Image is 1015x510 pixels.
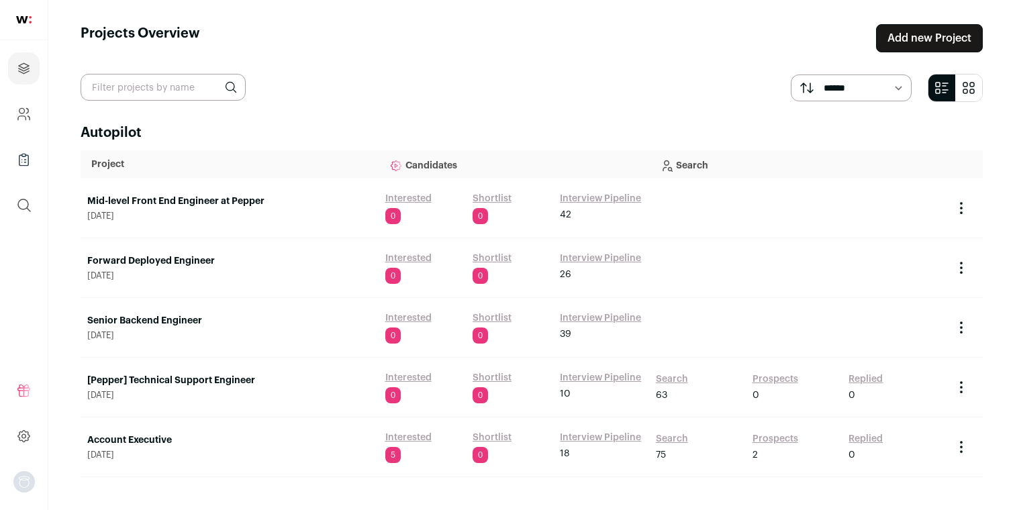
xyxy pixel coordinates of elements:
[753,448,758,462] span: 2
[473,431,512,444] a: Shortlist
[560,311,641,325] a: Interview Pipeline
[87,254,372,268] a: Forward Deployed Engineer
[473,208,488,224] span: 0
[87,211,372,221] span: [DATE]
[16,16,32,23] img: wellfound-shorthand-0d5821cbd27db2630d0214b213865d53afaa358527fdda9d0ea32b1df1b89c2c.svg
[953,439,969,455] button: Project Actions
[560,387,571,401] span: 10
[560,371,641,385] a: Interview Pipeline
[385,431,432,444] a: Interested
[656,448,666,462] span: 75
[8,52,40,85] a: Projects
[385,447,401,463] span: 5
[953,379,969,395] button: Project Actions
[385,387,401,403] span: 0
[385,252,432,265] a: Interested
[560,327,571,341] span: 39
[753,389,759,402] span: 0
[473,371,512,385] a: Shortlist
[560,252,641,265] a: Interview Pipeline
[849,432,883,446] a: Replied
[753,432,798,446] a: Prospects
[385,371,432,385] a: Interested
[13,471,35,493] img: nopic.png
[473,268,488,284] span: 0
[660,151,936,178] p: Search
[953,260,969,276] button: Project Actions
[13,471,35,493] button: Open dropdown
[385,208,401,224] span: 0
[87,330,372,341] span: [DATE]
[81,74,246,101] input: Filter projects by name
[473,387,488,403] span: 0
[87,270,372,281] span: [DATE]
[87,433,372,447] a: Account Executive
[385,327,401,344] span: 0
[849,389,855,402] span: 0
[473,192,512,205] a: Shortlist
[87,450,372,460] span: [DATE]
[389,151,638,178] p: Candidates
[81,24,200,52] h1: Projects Overview
[87,314,372,327] a: Senior Backend Engineer
[753,372,798,386] a: Prospects
[473,447,488,463] span: 0
[560,431,641,444] a: Interview Pipeline
[560,192,641,205] a: Interview Pipeline
[656,389,667,402] span: 63
[8,98,40,130] a: Company and ATS Settings
[81,123,983,142] h2: Autopilot
[473,252,512,265] a: Shortlist
[560,268,571,281] span: 26
[473,327,488,344] span: 0
[385,192,432,205] a: Interested
[385,311,432,325] a: Interested
[8,144,40,176] a: Company Lists
[560,447,569,460] span: 18
[656,432,688,446] a: Search
[385,268,401,284] span: 0
[87,374,372,387] a: [Pepper] Technical Support Engineer
[849,372,883,386] a: Replied
[473,311,512,325] a: Shortlist
[91,158,368,171] p: Project
[953,319,969,336] button: Project Actions
[87,195,372,208] a: Mid-level Front End Engineer at Pepper
[876,24,983,52] a: Add new Project
[953,200,969,216] button: Project Actions
[656,372,688,386] a: Search
[87,390,372,401] span: [DATE]
[560,208,571,221] span: 42
[849,448,855,462] span: 0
